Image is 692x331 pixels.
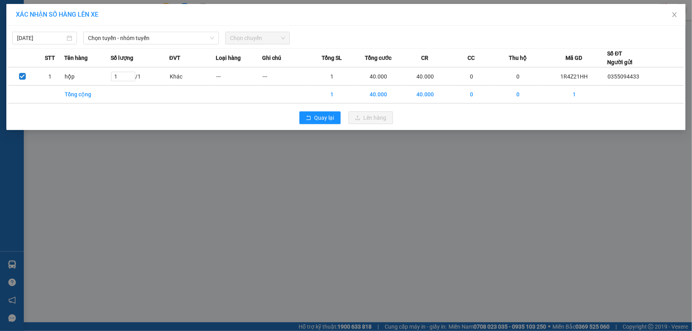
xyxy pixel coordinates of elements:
span: Tên hàng [64,54,88,62]
td: 1R4Z21HH [541,67,608,86]
span: Tổng SL [322,54,342,62]
span: 0355094433 [608,73,640,80]
span: Loại hàng [216,54,241,62]
td: 0 [448,86,495,103]
td: Tổng cộng [64,86,111,103]
button: Close [663,4,686,26]
span: down [210,36,215,40]
div: Số ĐT Người gửi [608,49,633,67]
span: ĐVT [169,54,180,62]
span: rollback [306,115,311,121]
td: 0 [495,67,541,86]
button: uploadLên hàng [349,111,393,124]
span: CC [468,54,475,62]
td: 0 [448,67,495,86]
input: 13/09/2025 [17,34,65,42]
span: Chọn tuyến - nhóm tuyến [88,32,214,44]
td: 1 [541,86,608,103]
td: 40.000 [402,67,448,86]
td: 40.000 [355,67,402,86]
td: --- [216,67,262,86]
span: close [671,11,678,18]
td: Khác [169,67,216,86]
td: 0 [495,86,541,103]
span: STT [45,54,55,62]
td: 40.000 [402,86,448,103]
button: rollbackQuay lại [299,111,341,124]
span: XÁC NHẬN SỐ HÀNG LÊN XE [16,11,98,18]
span: Số lượng [111,54,133,62]
span: Tổng cước [365,54,392,62]
td: 1 [309,67,355,86]
td: 1 [309,86,355,103]
span: Thu hộ [509,54,527,62]
td: --- [262,67,309,86]
td: / 1 [111,67,169,86]
td: 1 [36,67,64,86]
span: Mã GD [566,54,583,62]
td: hộp [64,67,111,86]
span: Quay lại [314,113,334,122]
span: Ghi chú [262,54,281,62]
td: 40.000 [355,86,402,103]
span: CR [421,54,428,62]
span: Chọn chuyến [230,32,285,44]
